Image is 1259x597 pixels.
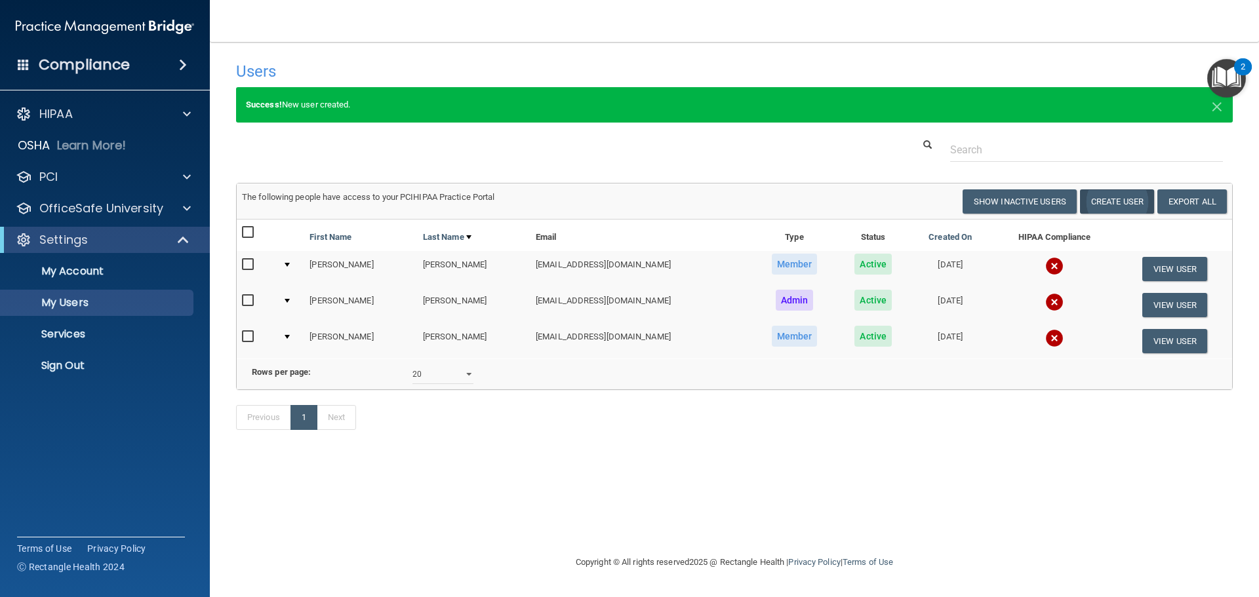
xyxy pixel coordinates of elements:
td: [DATE] [909,323,991,358]
a: Privacy Policy [87,542,146,555]
h4: Users [236,63,809,80]
div: New user created. [236,87,1233,123]
p: PCI [39,169,58,185]
p: Sign Out [9,359,188,372]
a: PCI [16,169,191,185]
th: Email [530,220,751,251]
span: Active [854,254,892,275]
a: Privacy Policy [788,557,840,567]
strong: Success! [246,100,282,109]
a: First Name [310,229,351,245]
img: cross.ca9f0e7f.svg [1045,293,1064,311]
th: HIPAA Compliance [991,220,1118,251]
td: [PERSON_NAME] [418,323,530,358]
span: The following people have access to your PCIHIPAA Practice Portal [242,192,495,202]
td: [PERSON_NAME] [304,251,417,287]
a: Next [317,405,356,430]
td: [EMAIL_ADDRESS][DOMAIN_NAME] [530,323,751,358]
a: HIPAA [16,106,191,122]
th: Status [837,220,909,251]
span: Member [772,326,818,347]
a: Previous [236,405,291,430]
a: Terms of Use [843,557,893,567]
a: OfficeSafe University [16,201,191,216]
img: cross.ca9f0e7f.svg [1045,257,1064,275]
p: Services [9,328,188,341]
button: View User [1142,257,1207,281]
td: [PERSON_NAME] [418,287,530,323]
h4: Compliance [39,56,130,74]
p: HIPAA [39,106,73,122]
span: Admin [776,290,814,311]
a: Settings [16,232,190,248]
button: Show Inactive Users [963,189,1077,214]
td: [PERSON_NAME] [304,323,417,358]
span: × [1211,92,1223,118]
p: OSHA [18,138,50,153]
th: Type [751,220,837,251]
button: View User [1142,329,1207,353]
p: My Users [9,296,188,309]
b: Rows per page: [252,367,311,377]
span: Active [854,290,892,311]
a: Terms of Use [17,542,71,555]
a: Created On [929,229,972,245]
td: [DATE] [909,287,991,323]
a: Export All [1157,189,1227,214]
span: Ⓒ Rectangle Health 2024 [17,560,125,573]
p: My Account [9,265,188,278]
td: [PERSON_NAME] [418,251,530,287]
img: PMB logo [16,14,194,40]
img: cross.ca9f0e7f.svg [1045,329,1064,347]
input: Search [950,138,1223,162]
div: Copyright © All rights reserved 2025 @ Rectangle Health | | [495,541,974,583]
td: [PERSON_NAME] [304,287,417,323]
td: [EMAIL_ADDRESS][DOMAIN_NAME] [530,251,751,287]
td: [EMAIL_ADDRESS][DOMAIN_NAME] [530,287,751,323]
button: Open Resource Center, 2 new notifications [1207,59,1246,98]
span: Active [854,326,892,347]
span: Member [772,254,818,275]
td: [DATE] [909,251,991,287]
button: Close [1211,97,1223,113]
button: Create User [1080,189,1154,214]
a: Last Name [423,229,471,245]
button: View User [1142,293,1207,317]
p: OfficeSafe University [39,201,163,216]
p: Settings [39,232,88,248]
a: 1 [290,405,317,430]
p: Learn More! [57,138,127,153]
div: 2 [1241,67,1245,84]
